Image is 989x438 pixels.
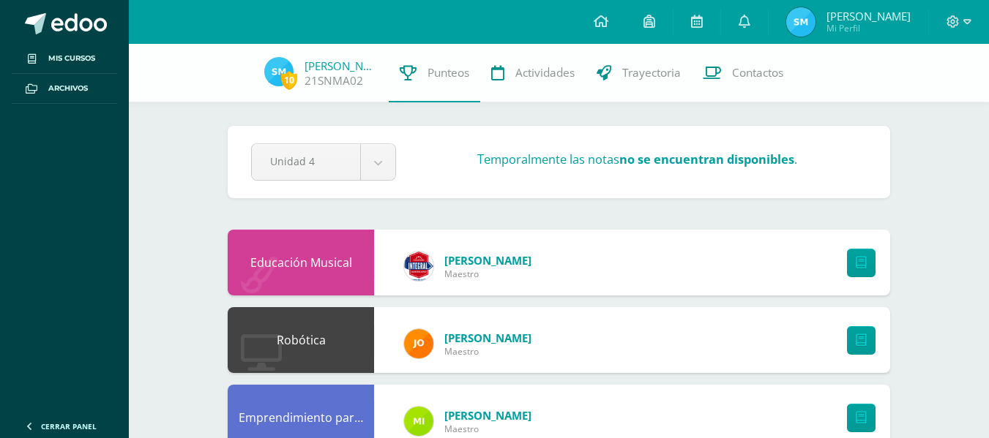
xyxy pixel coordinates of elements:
span: 10 [281,71,297,89]
a: Contactos [692,44,794,102]
a: Unidad 4 [252,144,395,180]
span: Maestro [444,268,531,280]
img: 30108eeae6c649a9a82bfbaad6c0d1cb.png [404,329,433,358]
div: Robótica [228,307,374,373]
a: [PERSON_NAME] [305,58,378,73]
span: Trayectoria [622,65,681,80]
strong: no se encuentran disponibles [619,151,794,167]
span: Cerrar panel [41,421,97,431]
a: Actividades [480,44,586,102]
h3: Temporalmente las notas . [477,151,797,167]
img: 7d9fef2686db4f4462c1df3dacd9a05d.png [786,7,816,37]
img: 8f4af3fe6ec010f2c87a2f17fab5bf8c.png [404,407,433,436]
a: Archivos [12,74,117,104]
span: [PERSON_NAME] [826,9,911,23]
span: Maestro [444,423,531,435]
span: Punteos [428,65,469,80]
span: Mi Perfil [826,22,911,34]
span: [PERSON_NAME] [444,331,531,345]
a: 21SNMA02 [305,73,363,88]
span: [PERSON_NAME] [444,408,531,423]
a: Punteos [389,44,480,102]
span: Maestro [444,345,531,358]
span: [PERSON_NAME] [444,253,531,268]
a: Mis cursos [12,44,117,74]
div: Educación Musical [228,230,374,295]
a: Trayectoria [586,44,692,102]
img: dac26b60a093e0c11462deafd29d7a2b.png [404,252,433,281]
img: 7d9fef2686db4f4462c1df3dacd9a05d.png [264,57,294,86]
span: Unidad 4 [270,144,342,178]
span: Archivos [48,83,88,94]
span: Mis cursos [48,53,95,64]
span: Contactos [732,65,783,80]
span: Actividades [515,65,575,80]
